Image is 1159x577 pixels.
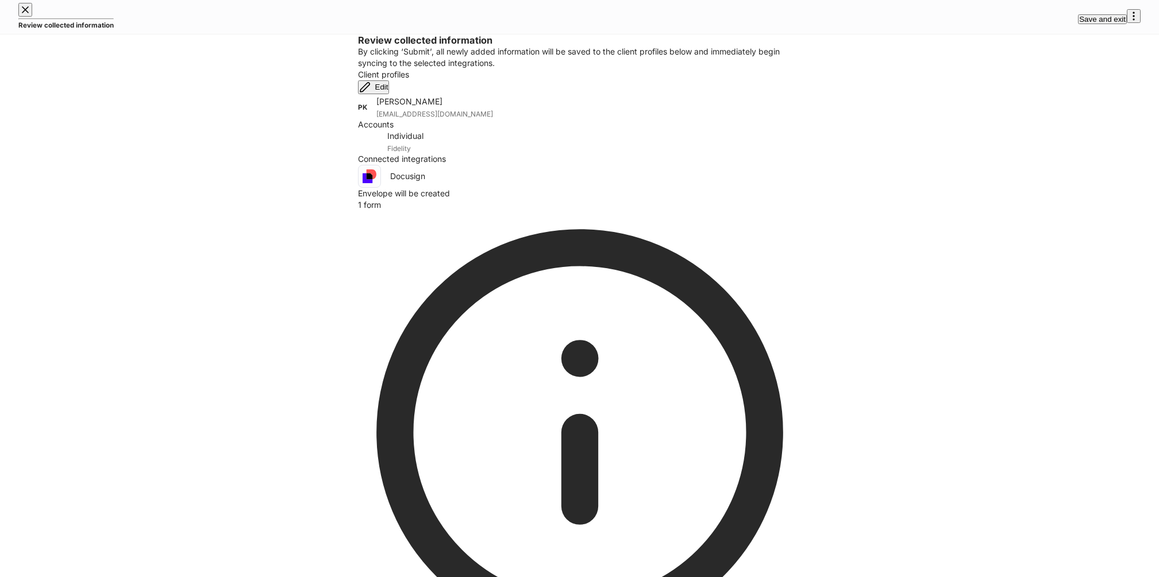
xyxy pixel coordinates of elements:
div: Fidelity [387,142,802,153]
p: By clicking ‘Submit’, all newly added information will be saved to the client profiles below and ... [358,46,802,69]
button: Edit [358,80,390,94]
div: Accounts [358,119,394,130]
div: [PERSON_NAME] [376,96,802,107]
div: Envelope will be created [358,188,802,199]
div: Docusign [390,171,802,182]
h5: Review collected information [18,20,114,31]
div: Individual [387,130,802,142]
div: Client profiles [358,69,409,80]
div: [EMAIL_ADDRESS][DOMAIN_NAME] [376,107,802,119]
h3: Review collected information [358,34,802,46]
button: Save and exit [1078,14,1127,24]
div: Save and exit [1079,16,1126,23]
div: Connected integrations [358,153,446,165]
div: Edit [359,82,388,93]
h5: PK [358,102,367,113]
